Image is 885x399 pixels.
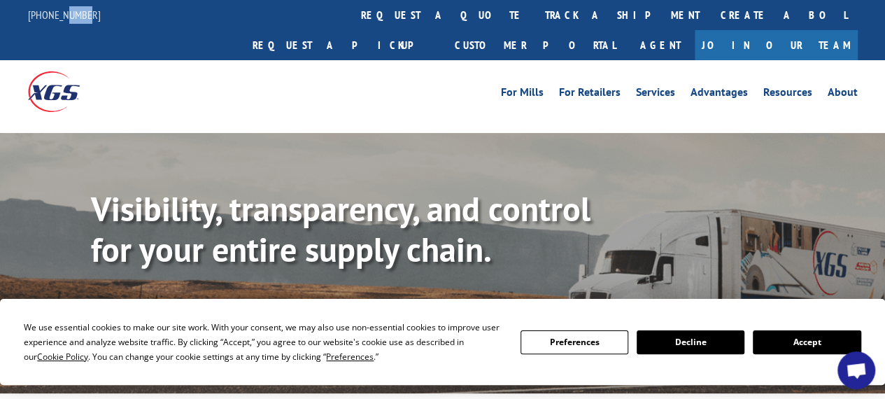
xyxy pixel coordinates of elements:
a: Join Our Team [695,30,858,60]
a: About [828,87,858,102]
a: Customer Portal [444,30,626,60]
a: [PHONE_NUMBER] [28,8,101,22]
a: Resources [763,87,812,102]
a: Request a pickup [242,30,444,60]
button: Preferences [521,330,628,354]
b: Visibility, transparency, and control for your entire supply chain. [91,187,590,271]
span: Cookie Policy [37,351,88,363]
div: We use essential cookies to make our site work. With your consent, we may also use non-essential ... [24,320,503,364]
a: For Retailers [559,87,621,102]
a: Agent [626,30,695,60]
a: Services [636,87,675,102]
span: Preferences [326,351,374,363]
button: Accept [753,330,861,354]
div: Open chat [837,351,875,389]
a: For Mills [501,87,544,102]
button: Decline [637,330,744,354]
a: Advantages [691,87,748,102]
